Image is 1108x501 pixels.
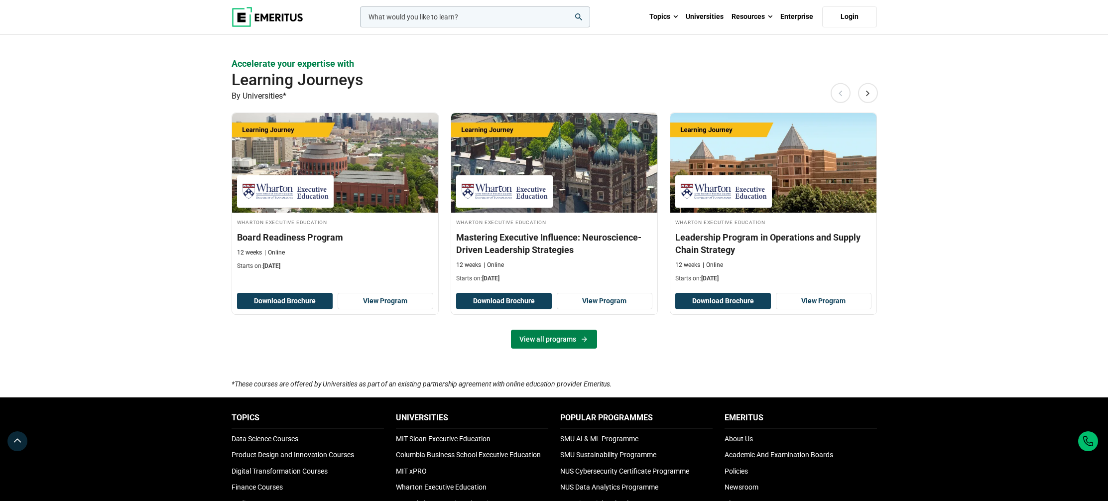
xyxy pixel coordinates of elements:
a: View Program [776,293,871,310]
a: SMU Sustainability Programme [560,451,656,459]
p: Starts on: [675,274,871,283]
p: Online [484,261,504,269]
a: SMU AI & ML Programme [560,435,638,443]
h4: Wharton Executive Education [456,218,652,226]
img: Mastering Executive Influence: Neuroscience-Driven Leadership Strategies | Online Leadership Course [451,113,657,213]
img: Wharton Executive Education [680,180,767,203]
input: woocommerce-product-search-field-0 [360,6,590,27]
span: [DATE] [701,275,719,282]
span: [DATE] [482,275,499,282]
button: Next [858,83,878,103]
a: Wharton Executive Education [396,483,487,491]
a: Leadership Course by Wharton Executive Education - October 16, 2025 Wharton Executive Education W... [232,113,438,275]
img: Board Readiness Program | Online Leadership Course [232,113,438,213]
img: Wharton Executive Education [461,180,548,203]
a: NUS Data Analytics Programme [560,483,658,491]
p: By Universities* [232,90,877,103]
a: Finance Courses [232,483,283,491]
p: Starts on: [237,262,433,270]
p: 12 weeks [237,249,262,257]
i: *These courses are offered by Universities as part of an existing partnership agreement with onli... [232,380,612,388]
p: Accelerate your expertise with [232,57,877,70]
a: Product Design and Innovation Courses [232,451,354,459]
button: Download Brochure [675,293,771,310]
p: Online [264,249,285,257]
img: Leadership Program in Operations and Supply Chain Strategy | Online Business Management Course [670,113,876,213]
a: Digital Transformation Courses [232,467,328,475]
h4: Wharton Executive Education [237,218,433,226]
a: Academic And Examination Boards [725,451,833,459]
button: Download Brochure [456,293,552,310]
p: 12 weeks [675,261,700,269]
button: Download Brochure [237,293,333,310]
img: Wharton Executive Education [242,180,329,203]
a: View Program [338,293,433,310]
a: View all programs [511,330,597,349]
span: [DATE] [263,262,280,269]
a: View Program [557,293,652,310]
a: Data Science Courses [232,435,298,443]
a: Leadership Course by Wharton Executive Education - October 30, 2025 Wharton Executive Education W... [451,113,657,288]
h2: Learning Journeys [232,70,812,90]
a: Login [822,6,877,27]
p: Starts on: [456,274,652,283]
a: Business Management Course by Wharton Executive Education - November 13, 2025 Wharton Executive E... [670,113,876,288]
a: Policies [725,467,748,475]
a: MIT Sloan Executive Education [396,435,491,443]
p: Online [703,261,723,269]
a: Columbia Business School Executive Education [396,451,541,459]
h3: Leadership Program in Operations and Supply Chain Strategy [675,231,871,256]
h4: Wharton Executive Education [675,218,871,226]
a: About Us [725,435,753,443]
h3: Board Readiness Program [237,231,433,244]
h3: Mastering Executive Influence: Neuroscience-Driven Leadership Strategies [456,231,652,256]
button: Previous [831,83,851,103]
a: MIT xPRO [396,467,427,475]
p: 12 weeks [456,261,481,269]
a: NUS Cybersecurity Certificate Programme [560,467,689,475]
a: Newsroom [725,483,758,491]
